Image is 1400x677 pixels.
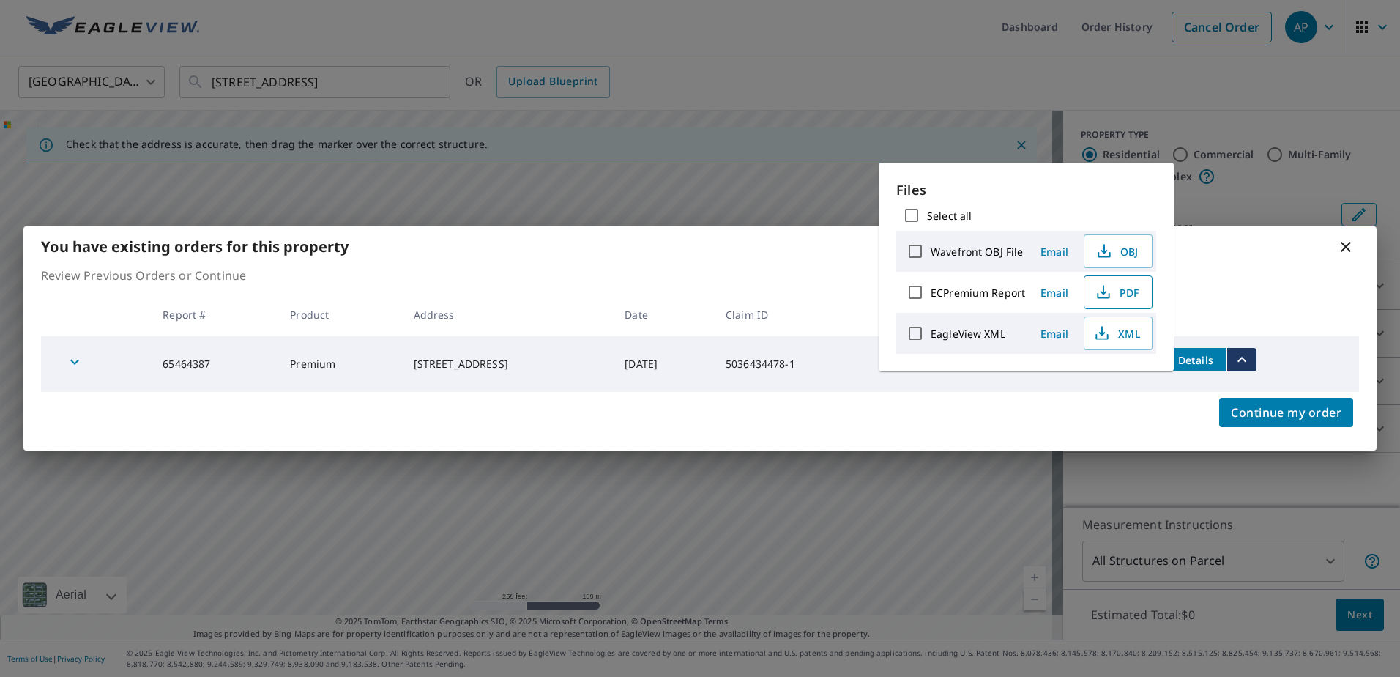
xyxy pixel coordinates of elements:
[414,357,602,371] div: [STREET_ADDRESS]
[931,245,1023,259] label: Wavefront OBJ File
[151,293,278,336] th: Report #
[41,267,1359,284] p: Review Previous Orders or Continue
[1031,240,1078,263] button: Email
[714,336,880,392] td: 5036434478-1
[1084,317,1153,350] button: XML
[1031,281,1078,304] button: Email
[41,237,349,256] b: You have existing orders for this property
[1031,322,1078,345] button: Email
[1037,245,1072,259] span: Email
[896,180,1156,200] p: Files
[151,336,278,392] td: 65464387
[714,293,880,336] th: Claim ID
[927,209,972,223] label: Select all
[613,336,714,392] td: [DATE]
[1037,286,1072,300] span: Email
[278,293,401,336] th: Product
[1226,348,1256,371] button: filesDropdownBtn-65464387
[1093,243,1140,260] span: OBJ
[1084,234,1153,268] button: OBJ
[1219,398,1353,427] button: Continue my order
[1084,275,1153,309] button: PDF
[1037,327,1072,341] span: Email
[1231,402,1341,423] span: Continue my order
[931,286,1025,300] label: ECPremium Report
[931,327,1005,341] label: EagleView XML
[1165,348,1226,371] button: detailsBtn-65464387
[1093,325,1140,342] span: XML
[1174,353,1218,367] span: Details
[1093,284,1140,301] span: PDF
[402,293,614,336] th: Address
[278,336,401,392] td: Premium
[613,293,714,336] th: Date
